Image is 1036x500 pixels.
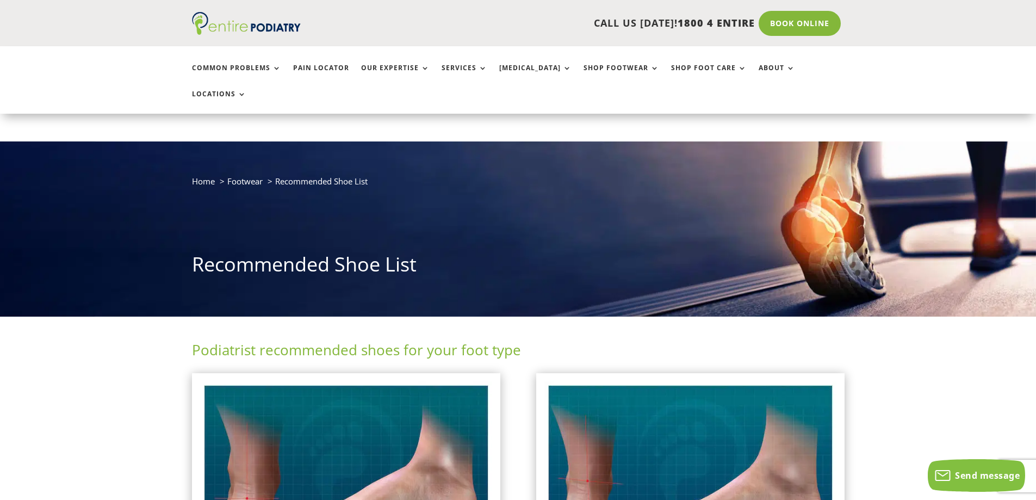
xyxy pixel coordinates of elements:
[192,26,301,37] a: Entire Podiatry
[678,16,755,29] span: 1800 4 ENTIRE
[928,459,1025,492] button: Send message
[759,11,841,36] a: Book Online
[192,340,845,365] h2: Podiatrist recommended shoes for your foot type
[192,64,281,88] a: Common Problems
[499,64,572,88] a: [MEDICAL_DATA]
[192,176,215,187] a: Home
[192,12,301,35] img: logo (1)
[275,176,368,187] span: Recommended Shoe List
[759,64,795,88] a: About
[192,251,845,283] h1: Recommended Shoe List
[227,176,263,187] a: Footwear
[671,64,747,88] a: Shop Foot Care
[442,64,487,88] a: Services
[293,64,349,88] a: Pain Locator
[361,64,430,88] a: Our Expertise
[192,90,246,114] a: Locations
[955,470,1020,482] span: Send message
[343,16,755,30] p: CALL US [DATE]!
[584,64,659,88] a: Shop Footwear
[192,174,845,196] nav: breadcrumb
